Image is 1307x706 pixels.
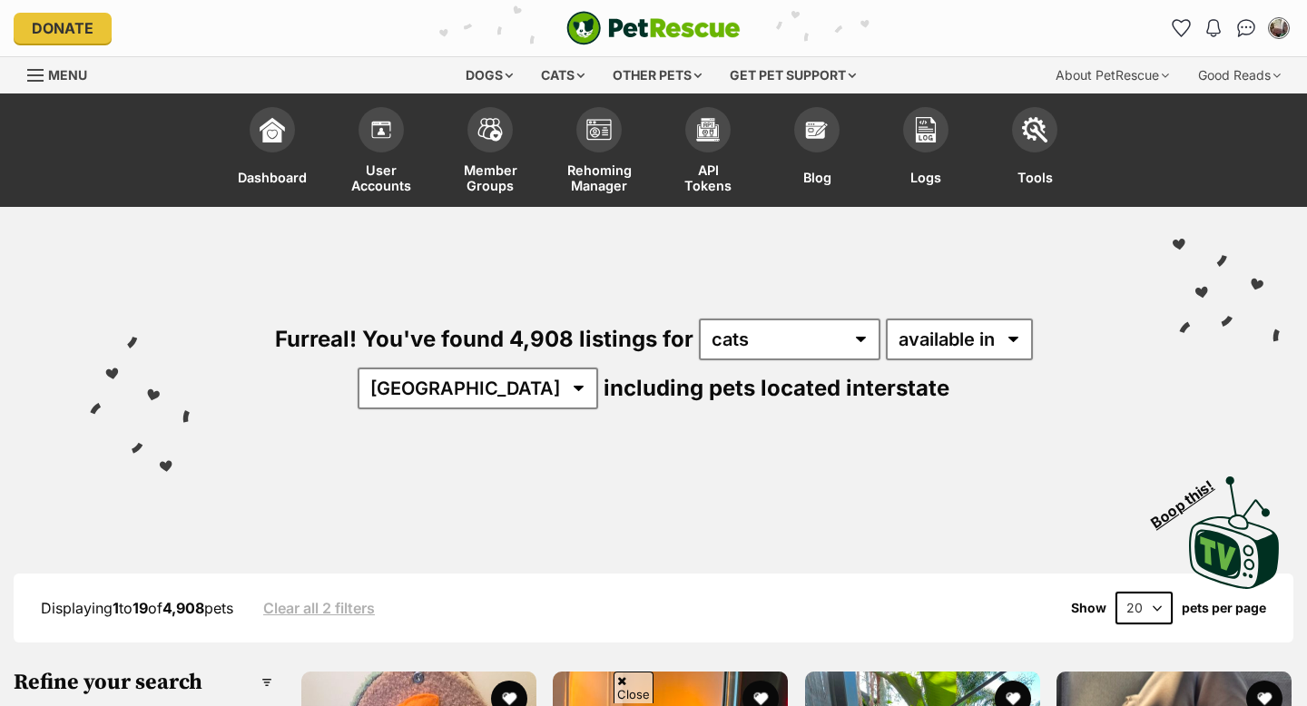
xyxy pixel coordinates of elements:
div: About PetRescue [1043,57,1182,93]
a: Member Groups [436,98,545,207]
img: chat-41dd97257d64d25036548639549fe6c8038ab92f7586957e7f3b1b290dea8141.svg [1237,19,1256,37]
a: Blog [762,98,871,207]
div: Good Reads [1185,57,1293,93]
img: api-icon-849e3a9e6f871e3acf1f60245d25b4cd0aad652aa5f5372336901a6a67317bd8.svg [695,117,721,142]
span: Blog [803,162,831,193]
span: User Accounts [349,162,413,193]
div: Cats [528,57,597,93]
a: Conversations [1232,14,1261,43]
div: Other pets [600,57,714,93]
span: Tools [1017,162,1053,193]
a: Rehoming Manager [545,98,653,207]
span: API Tokens [676,162,740,193]
strong: 1 [113,599,119,617]
span: Close [614,672,653,703]
a: Favourites [1166,14,1195,43]
img: notifications-46538b983faf8c2785f20acdc204bb7945ddae34d4c08c2a6579f10ce5e182be.svg [1206,19,1221,37]
span: Boop this! [1148,466,1232,532]
span: Dashboard [238,162,307,193]
img: PetRescue TV logo [1189,476,1280,589]
img: team-members-icon-5396bd8760b3fe7c0b43da4ab00e1e3bb1a5d9ba89233759b79545d2d3fc5d0d.svg [477,118,503,142]
a: Donate [14,13,112,44]
span: Logs [910,162,941,193]
a: Logs [871,98,980,207]
span: Member Groups [458,162,522,193]
img: tools-icon-677f8b7d46040df57c17cb185196fc8e01b2b03676c49af7ba82c462532e62ee.svg [1022,117,1047,142]
a: Tools [980,98,1089,207]
div: Get pet support [717,57,869,93]
a: Menu [27,57,100,90]
strong: 4,908 [162,599,204,617]
a: PetRescue [566,11,741,45]
img: members-icon-d6bcda0bfb97e5ba05b48644448dc2971f67d37433e5abca221da40c41542bd5.svg [369,117,394,142]
img: dashboard-icon-eb2f2d2d3e046f16d808141f083e7271f6b2e854fb5c12c21221c1fb7104beca.svg [260,117,285,142]
div: Dogs [453,57,526,93]
img: blogs-icon-e71fceff818bbaa76155c998696f2ea9b8fc06abc828b24f45ee82a475c2fd99.svg [804,117,830,142]
ul: Account quick links [1166,14,1293,43]
label: pets per page [1182,601,1266,615]
span: Menu [48,67,87,83]
h3: Refine your search [14,670,272,695]
img: logs-icon-5bf4c29380941ae54b88474b1138927238aebebbc450bc62c8517511492d5a22.svg [913,117,938,142]
a: Clear all 2 filters [263,600,375,616]
a: API Tokens [653,98,762,207]
button: Notifications [1199,14,1228,43]
span: Rehoming Manager [567,162,632,193]
strong: 19 [133,599,148,617]
span: including pets located interstate [604,375,949,401]
a: Dashboard [218,98,327,207]
a: User Accounts [327,98,436,207]
span: Displaying to of pets [41,599,233,617]
img: logo-cat-932fe2b9b8326f06289b0f2fb663e598f794de774fb13d1741a6617ecf9a85b4.svg [566,11,741,45]
span: Show [1071,601,1106,615]
button: My account [1264,14,1293,43]
img: group-profile-icon-3fa3cf56718a62981997c0bc7e787c4b2cf8bcc04b72c1350f741eb67cf2f40e.svg [586,119,612,141]
a: Boop this! [1189,459,1280,592]
span: Furreal! You've found 4,908 listings for [275,326,693,352]
img: Susan Irwin profile pic [1270,19,1288,37]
